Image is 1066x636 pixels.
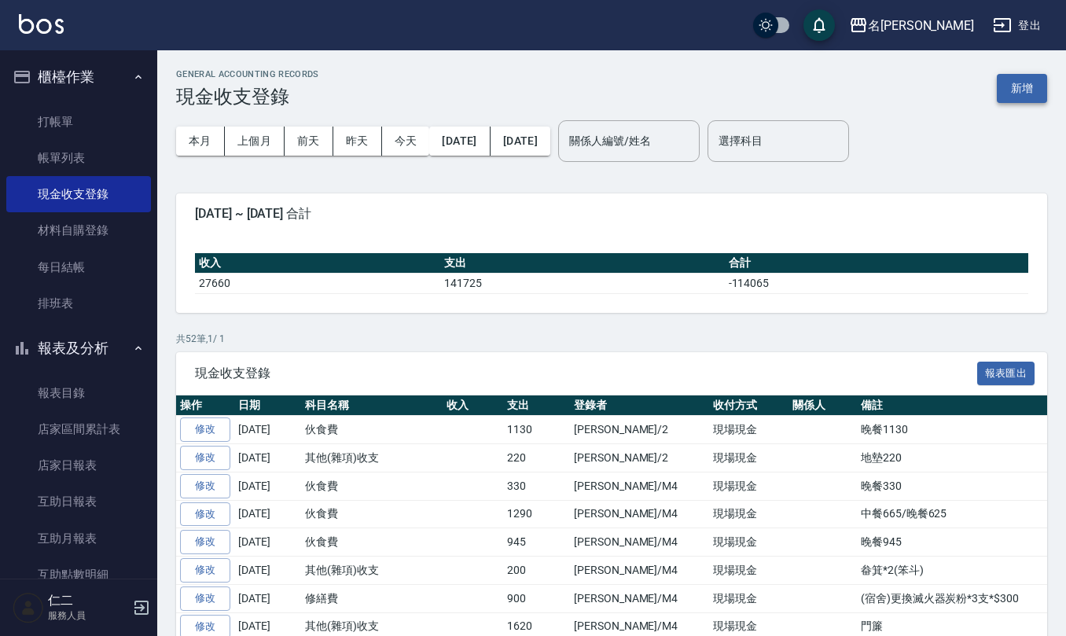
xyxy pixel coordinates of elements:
[709,584,788,612] td: 現場現金
[570,500,709,528] td: [PERSON_NAME]/M4
[709,395,788,416] th: 收付方式
[176,86,319,108] h3: 現金收支登錄
[6,104,151,140] a: 打帳單
[491,127,550,156] button: [DATE]
[440,253,725,274] th: 支出
[382,127,430,156] button: 今天
[6,411,151,447] a: 店家區間累計表
[709,444,788,472] td: 現場現金
[868,16,974,35] div: 名[PERSON_NAME]
[234,557,301,585] td: [DATE]
[234,472,301,500] td: [DATE]
[6,140,151,176] a: 帳單列表
[180,446,230,470] a: 修改
[48,608,128,623] p: 服務人員
[301,500,443,528] td: 伙食費
[301,557,443,585] td: 其他(雜項)收支
[570,472,709,500] td: [PERSON_NAME]/M4
[195,253,440,274] th: 收入
[725,253,1028,274] th: 合計
[977,362,1035,386] button: 報表匯出
[180,474,230,498] a: 修改
[443,395,503,416] th: 收入
[180,586,230,611] a: 修改
[503,395,570,416] th: 支出
[180,558,230,583] a: 修改
[301,416,443,444] td: 伙食費
[225,127,285,156] button: 上個月
[301,395,443,416] th: 科目名稱
[6,520,151,557] a: 互助月報表
[301,584,443,612] td: 修繕費
[234,500,301,528] td: [DATE]
[176,127,225,156] button: 本月
[6,328,151,369] button: 報表及分析
[285,127,333,156] button: 前天
[301,444,443,472] td: 其他(雜項)收支
[301,472,443,500] td: 伙食費
[570,528,709,557] td: [PERSON_NAME]/M4
[180,417,230,442] a: 修改
[6,285,151,322] a: 排班表
[6,212,151,248] a: 材料自購登錄
[48,593,128,608] h5: 仁二
[176,395,234,416] th: 操作
[709,416,788,444] td: 現場現金
[180,502,230,527] a: 修改
[195,273,440,293] td: 27660
[195,206,1028,222] span: [DATE] ~ [DATE] 合計
[503,444,570,472] td: 220
[6,557,151,593] a: 互助點數明細
[6,447,151,483] a: 店家日報表
[503,584,570,612] td: 900
[788,395,857,416] th: 關係人
[13,592,44,623] img: Person
[725,273,1028,293] td: -114065
[987,11,1047,40] button: 登出
[234,528,301,557] td: [DATE]
[709,557,788,585] td: 現場現金
[19,14,64,34] img: Logo
[234,395,301,416] th: 日期
[503,472,570,500] td: 330
[570,416,709,444] td: [PERSON_NAME]/2
[977,365,1035,380] a: 報表匯出
[570,444,709,472] td: [PERSON_NAME]/2
[6,375,151,411] a: 報表目錄
[6,57,151,97] button: 櫃檯作業
[570,395,709,416] th: 登錄者
[195,366,977,381] span: 現金收支登錄
[570,557,709,585] td: [PERSON_NAME]/M4
[333,127,382,156] button: 昨天
[503,557,570,585] td: 200
[234,444,301,472] td: [DATE]
[6,483,151,520] a: 互助日報表
[997,80,1047,95] a: 新增
[503,500,570,528] td: 1290
[709,472,788,500] td: 現場現金
[843,9,980,42] button: 名[PERSON_NAME]
[503,416,570,444] td: 1130
[440,273,725,293] td: 141725
[570,584,709,612] td: [PERSON_NAME]/M4
[709,528,788,557] td: 現場現金
[803,9,835,41] button: save
[176,332,1047,346] p: 共 52 筆, 1 / 1
[176,69,319,79] h2: GENERAL ACCOUNTING RECORDS
[503,528,570,557] td: 945
[180,530,230,554] a: 修改
[301,528,443,557] td: 伙食費
[234,416,301,444] td: [DATE]
[997,74,1047,103] button: 新增
[6,176,151,212] a: 現金收支登錄
[6,249,151,285] a: 每日結帳
[234,584,301,612] td: [DATE]
[709,500,788,528] td: 現場現金
[429,127,490,156] button: [DATE]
